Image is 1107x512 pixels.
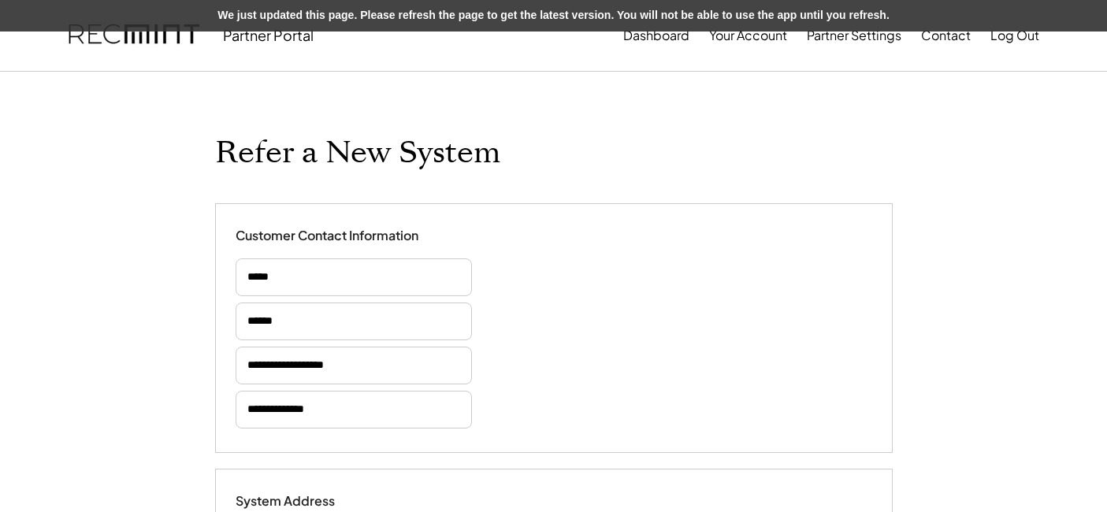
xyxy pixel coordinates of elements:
[223,26,314,44] div: Partner Portal
[69,9,199,62] img: recmint-logotype%403x.png
[921,20,971,51] button: Contact
[236,228,418,244] div: Customer Contact Information
[215,135,500,172] h1: Refer a New System
[623,20,689,51] button: Dashboard
[709,20,787,51] button: Your Account
[807,20,901,51] button: Partner Settings
[990,20,1039,51] button: Log Out
[236,493,393,510] div: System Address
